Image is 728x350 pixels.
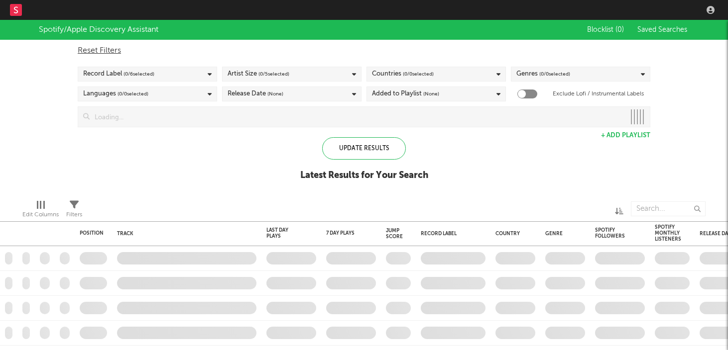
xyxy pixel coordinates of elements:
[90,107,625,127] input: Loading...
[326,230,361,236] div: 7 Day Plays
[655,224,681,242] div: Spotify Monthly Listeners
[539,68,570,80] span: ( 0 / 0 selected)
[631,201,706,216] input: Search...
[322,137,406,160] div: Update Results
[80,230,104,236] div: Position
[83,88,148,100] div: Languages
[386,228,403,240] div: Jump Score
[634,26,689,34] button: Saved Searches
[587,26,624,33] span: Blocklist
[516,68,570,80] div: Genres
[553,88,644,100] label: Exclude Lofi / Instrumental Labels
[39,24,158,36] div: Spotify/Apple Discovery Assistant
[637,26,689,33] span: Saved Searches
[267,88,283,100] span: (None)
[83,68,154,80] div: Record Label
[615,26,624,33] span: ( 0 )
[228,88,283,100] div: Release Date
[66,209,82,221] div: Filters
[78,45,650,57] div: Reset Filters
[372,88,439,100] div: Added to Playlist
[266,227,301,239] div: Last Day Plays
[258,68,289,80] span: ( 0 / 5 selected)
[372,68,434,80] div: Countries
[423,88,439,100] span: (None)
[22,209,59,221] div: Edit Columns
[495,231,530,237] div: Country
[228,68,289,80] div: Artist Size
[601,132,650,139] button: + Add Playlist
[117,231,251,237] div: Track
[118,88,148,100] span: ( 0 / 0 selected)
[403,68,434,80] span: ( 0 / 0 selected)
[595,227,630,239] div: Spotify Followers
[123,68,154,80] span: ( 0 / 6 selected)
[545,231,580,237] div: Genre
[300,170,428,181] div: Latest Results for Your Search
[66,196,82,225] div: Filters
[22,196,59,225] div: Edit Columns
[421,231,481,237] div: Record Label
